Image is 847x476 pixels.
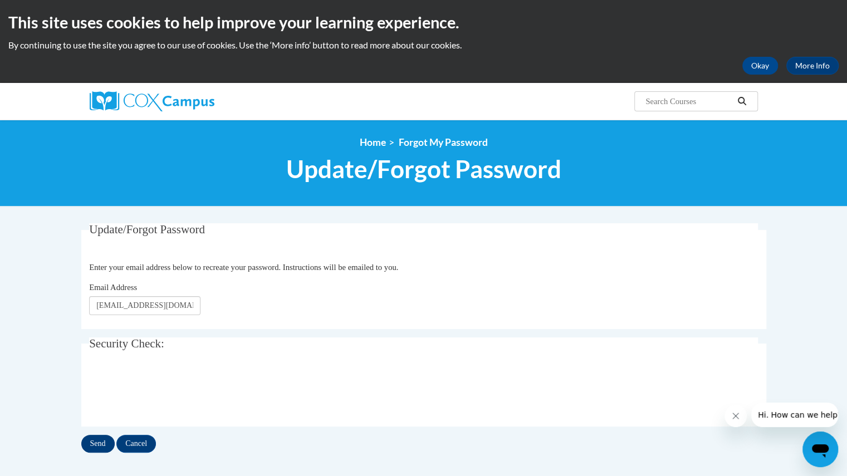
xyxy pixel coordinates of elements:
span: Email Address [89,283,137,292]
input: Cancel [116,435,156,453]
span: Update/Forgot Password [89,223,205,236]
a: More Info [786,57,839,75]
span: Security Check: [89,337,164,350]
iframe: Button to launch messaging window [802,431,838,467]
a: Home [360,136,386,148]
input: Email [89,296,200,315]
input: Search Courses [644,95,733,108]
span: Forgot My Password [399,136,488,148]
img: Cox Campus [90,91,214,111]
a: Cox Campus [90,91,301,111]
p: By continuing to use the site you agree to our use of cookies. Use the ‘More info’ button to read... [8,39,839,51]
iframe: reCAPTCHA [89,369,258,413]
button: Okay [742,57,778,75]
span: Update/Forgot Password [286,154,561,184]
span: Enter your email address below to recreate your password. Instructions will be emailed to you. [89,263,398,272]
iframe: Message from company [751,403,838,427]
iframe: Close message [724,405,747,427]
span: Hi. How can we help? [7,8,90,17]
button: Search [733,95,750,108]
h2: This site uses cookies to help improve your learning experience. [8,11,839,33]
input: Send [81,435,115,453]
